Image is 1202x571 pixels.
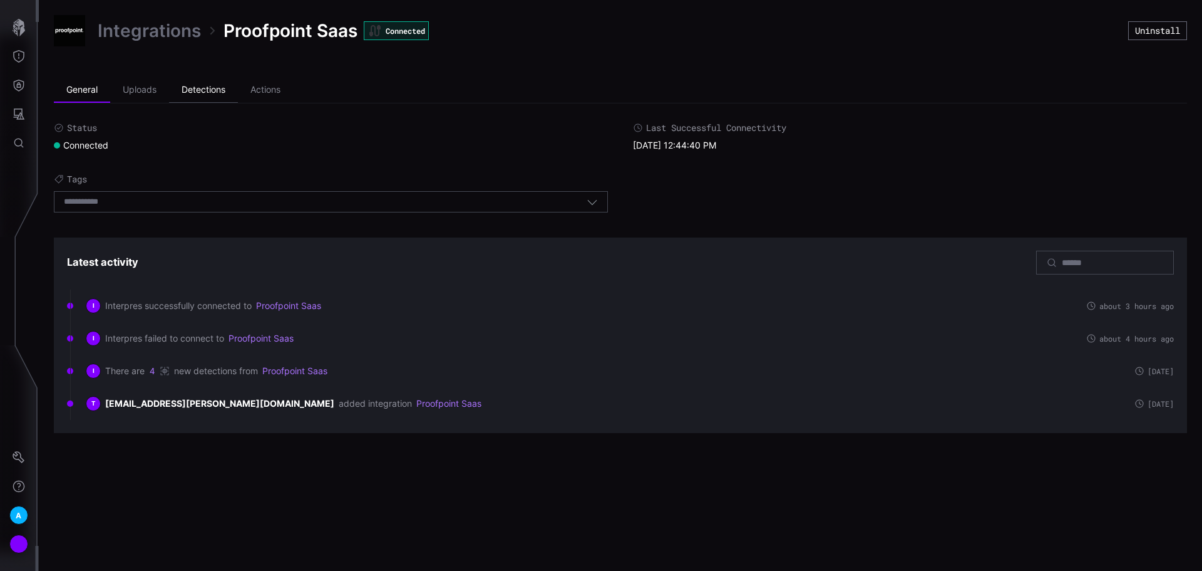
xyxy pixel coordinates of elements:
time: [DATE] 12:44:40 PM [633,140,716,150]
button: Toggle options menu [587,196,598,207]
span: Status [67,122,97,134]
button: 4 [149,365,155,377]
li: Detections [169,78,238,103]
span: [DATE] [1148,400,1174,407]
span: A [16,509,21,522]
div: Connected [364,21,429,40]
span: about 4 hours ago [1099,335,1174,342]
img: Proofpoint SaaS [54,15,85,46]
span: I [93,335,95,342]
span: Interpres successfully connected to [105,300,252,312]
span: Interpres failed to connect to [105,333,224,344]
span: new detections from [174,365,258,377]
span: Last Successful Connectivity [646,122,786,134]
a: Proofpoint Saas [416,398,481,409]
a: Proofpoint Saas [262,365,327,377]
a: Proofpoint Saas [229,333,294,344]
span: added integration [339,398,412,409]
div: Connected [54,140,108,151]
span: T [91,400,95,407]
a: Proofpoint Saas [256,300,321,312]
button: Uninstall [1128,21,1187,40]
h3: Latest activity [67,256,138,269]
span: I [93,302,95,310]
span: about 3 hours ago [1099,302,1174,310]
span: Tags [67,174,87,185]
a: Integrations [98,19,201,42]
span: [DATE] [1148,367,1174,375]
li: Actions [238,78,293,103]
li: General [54,78,110,103]
button: A [1,501,37,530]
strong: [EMAIL_ADDRESS][PERSON_NAME][DOMAIN_NAME] [105,398,334,409]
span: There are [105,365,145,377]
li: Uploads [110,78,169,103]
span: I [93,367,95,375]
span: Proofpoint Saas [223,19,357,42]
